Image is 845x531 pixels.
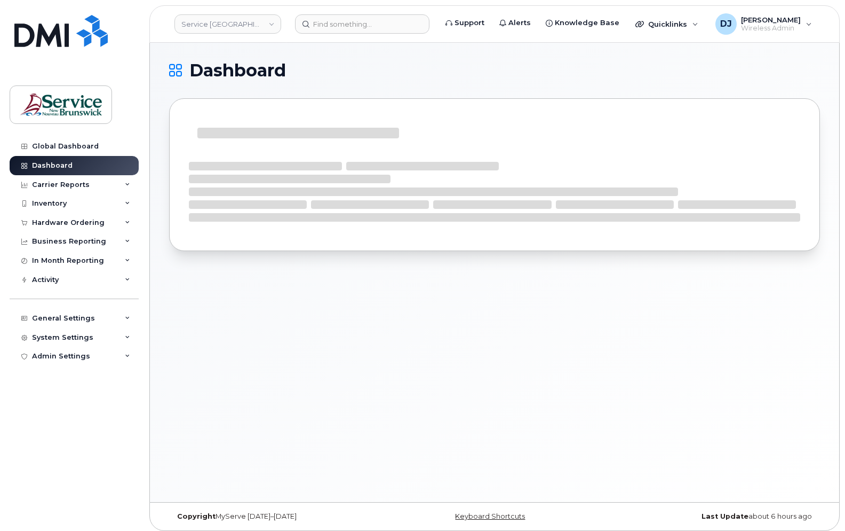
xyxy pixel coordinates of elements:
div: about 6 hours ago [603,512,820,521]
div: MyServe [DATE]–[DATE] [169,512,386,521]
a: Keyboard Shortcuts [455,512,525,520]
strong: Copyright [177,512,216,520]
strong: Last Update [701,512,748,520]
span: Dashboard [189,63,286,79]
